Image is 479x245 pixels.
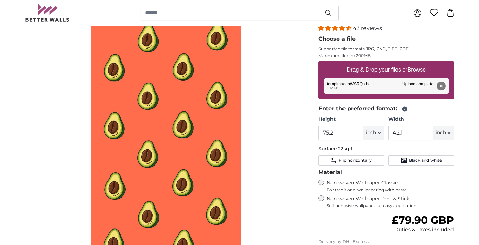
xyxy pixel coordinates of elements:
span: £79.90 GBP [392,214,454,226]
div: Duties & Taxes included [392,226,454,233]
button: inch [433,126,454,140]
span: inch [366,129,376,136]
span: 22sq ft [338,146,355,152]
legend: Choose a file [318,35,454,43]
button: Flip horizontally [318,155,384,166]
span: Flip horizontally [339,158,372,163]
p: Delivery by DHL Express [318,239,454,244]
u: Browse [407,67,426,73]
button: inch [363,126,384,140]
label: Drag & Drop your files or [344,63,428,77]
button: Black and white [388,155,454,166]
legend: Enter the preferred format: [318,105,454,113]
span: 4.40 stars [318,25,353,31]
label: Height [318,116,384,123]
legend: Material [318,168,454,177]
label: Non-woven Wallpaper Classic [327,180,454,193]
p: Maximum file size 200MB. [318,53,454,58]
p: Surface: [318,146,454,152]
img: Betterwalls [25,4,70,22]
span: Self-adhesive wallpaper for easy application [327,203,454,209]
span: inch [436,129,446,136]
span: 43 reviews [353,25,382,31]
label: Non-woven Wallpaper Peel & Stick [327,195,454,209]
p: Supported file formats JPG, PNG, TIFF, PDF [318,46,454,52]
label: Width [388,116,454,123]
span: Black and white [409,158,442,163]
span: For traditional wallpapering with paste [327,187,454,193]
